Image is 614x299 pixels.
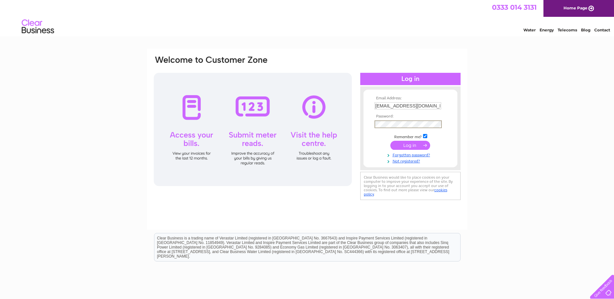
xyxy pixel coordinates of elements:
a: Forgotten password? [374,151,448,158]
a: Contact [594,28,610,32]
th: Password: [373,114,448,119]
a: cookies policy [364,188,447,196]
a: Blog [581,28,590,32]
div: Clear Business is a trading name of Verastar Limited (registered in [GEOGRAPHIC_DATA] No. 3667643... [154,4,460,31]
th: Email Address: [373,96,448,101]
div: Clear Business would like to place cookies on your computer to improve your experience of the sit... [360,172,461,200]
a: Energy [540,28,554,32]
a: Not registered? [374,158,448,164]
a: Telecoms [558,28,577,32]
a: Water [523,28,536,32]
td: Remember me? [373,133,448,139]
input: Submit [390,141,430,150]
img: logo.png [21,17,54,37]
a: 0333 014 3131 [492,3,537,11]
